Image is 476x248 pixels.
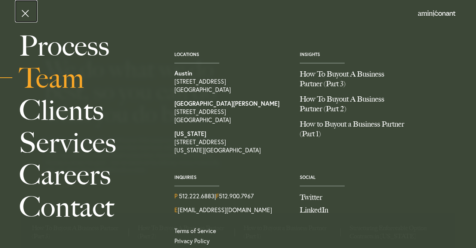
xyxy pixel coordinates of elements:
[174,175,289,180] span: Inquiries
[174,192,289,200] div: | 512.900.7967
[19,62,158,94] a: Team
[216,192,219,200] span: F
[174,130,206,137] strong: [US_STATE]
[174,69,289,94] a: View on map
[174,206,272,214] a: Email Us
[174,69,192,77] strong: Austin
[19,30,158,62] a: Process
[19,94,158,126] a: Clients
[174,206,178,214] span: E
[19,191,158,223] a: Contact
[174,192,177,200] span: P
[174,227,216,235] a: Terms of Service
[174,130,289,154] a: View on map
[300,205,414,216] a: Join us on LinkedIn
[19,127,158,159] a: Services
[19,159,158,191] a: Careers
[418,10,455,16] img: Amini & Conant
[300,94,414,119] a: How To Buyout A Business Partner (Part 2)
[179,192,214,200] a: Call us at 5122226883
[300,192,414,203] a: Follow us on Twitter
[300,69,414,94] a: How To Buyout A Business Partner (Part 3)
[300,119,414,144] a: How to Buyout a Business Partner (Part 1)
[174,52,199,57] a: Locations
[300,52,320,57] a: Insights
[300,175,414,180] span: Social
[174,99,280,107] strong: [GEOGRAPHIC_DATA][PERSON_NAME]
[174,237,289,245] a: Privacy Policy
[174,99,289,124] a: View on map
